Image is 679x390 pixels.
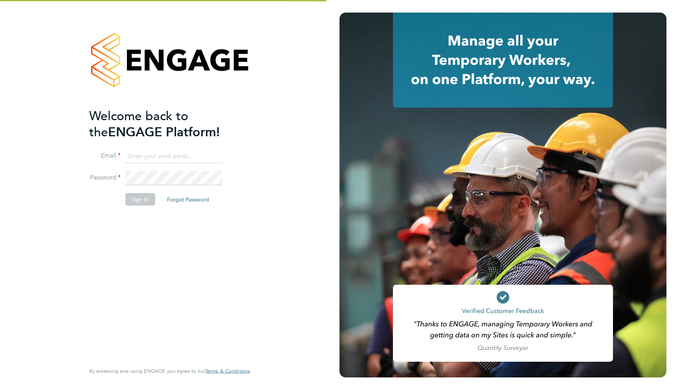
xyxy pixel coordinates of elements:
button: Sign In [125,193,155,206]
label: Password [89,174,121,182]
input: Enter your work email... [125,149,222,163]
label: Email [89,152,121,160]
span: By accessing and using ENGAGE you agree to our [89,368,250,374]
button: Forgot Password [161,193,215,206]
span: Welcome back to the [89,108,188,139]
h2: ENGAGE Platform! [89,108,242,140]
a: Terms & Conditions [205,368,250,374]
